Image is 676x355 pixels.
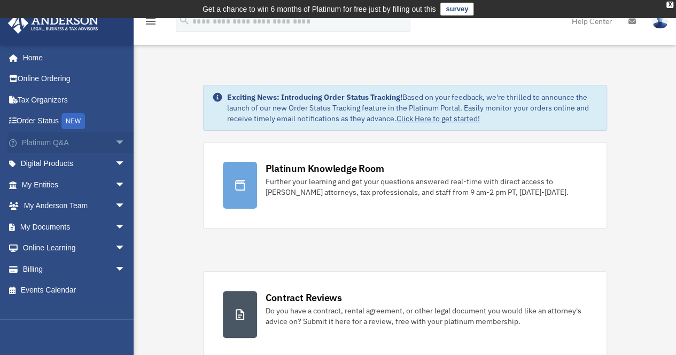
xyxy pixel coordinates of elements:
[144,15,157,28] i: menu
[115,132,136,154] span: arrow_drop_down
[7,68,142,90] a: Online Ordering
[203,3,436,15] div: Get a chance to win 6 months of Platinum for free just by filling out this
[115,174,136,196] span: arrow_drop_down
[203,142,607,228] a: Platinum Knowledge Room Further your learning and get your questions answered real-time with dire...
[7,132,142,153] a: Platinum Q&Aarrow_drop_down
[266,176,587,198] div: Further your learning and get your questions answered real-time with direct access to [PERSON_NAM...
[7,174,142,195] a: My Entitiesarrow_drop_down
[666,2,673,8] div: close
[5,13,102,34] img: Anderson Advisors Platinum Portal
[7,258,142,280] a: Billingarrow_drop_down
[440,3,473,15] a: survey
[227,92,598,124] div: Based on your feedback, we're thrilled to announce the launch of our new Order Status Tracking fe...
[7,89,142,111] a: Tax Organizers
[115,216,136,238] span: arrow_drop_down
[7,216,142,238] a: My Documentsarrow_drop_down
[397,114,480,123] a: Click Here to get started!
[144,19,157,28] a: menu
[266,291,342,304] div: Contract Reviews
[115,238,136,259] span: arrow_drop_down
[266,162,384,175] div: Platinum Knowledge Room
[178,14,190,26] i: search
[115,195,136,217] span: arrow_drop_down
[7,47,136,68] a: Home
[227,92,402,102] strong: Exciting News: Introducing Order Status Tracking!
[115,258,136,280] span: arrow_drop_down
[266,305,587,327] div: Do you have a contract, rental agreement, or other legal document you would like an attorney's ad...
[7,280,142,301] a: Events Calendar
[7,111,142,132] a: Order StatusNEW
[7,238,142,259] a: Online Learningarrow_drop_down
[115,153,136,175] span: arrow_drop_down
[7,153,142,175] a: Digital Productsarrow_drop_down
[61,113,85,129] div: NEW
[7,195,142,217] a: My Anderson Teamarrow_drop_down
[652,13,668,29] img: User Pic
